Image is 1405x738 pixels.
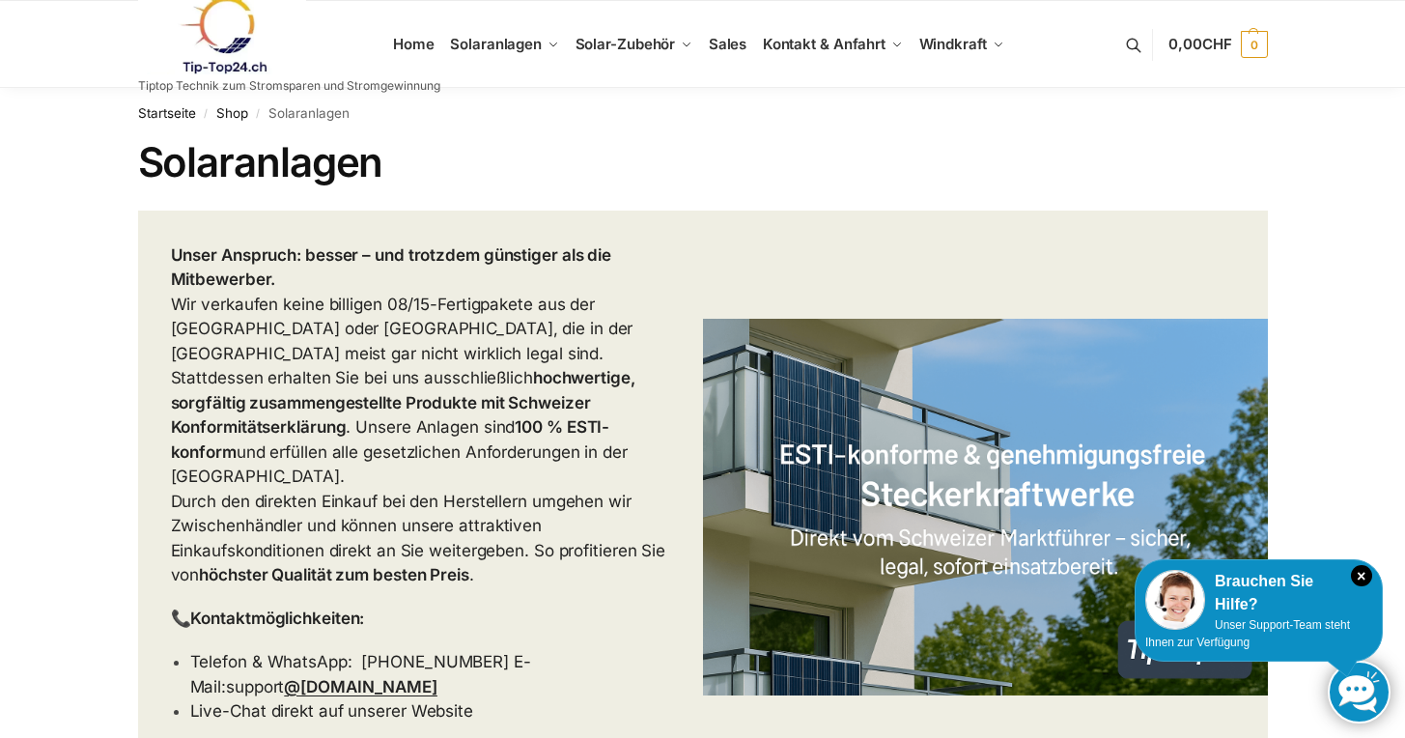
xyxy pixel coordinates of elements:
[171,368,635,437] strong: hochwertige, sorgfältig zusammengestellte Produkte mit Schweizer Konformitätserklärung
[442,1,567,88] a: Solaranlagen
[1241,31,1268,58] span: 0
[1145,570,1205,630] img: Customer service
[190,650,670,699] p: Telefon & WhatsApp: [PHONE_NUMBER] E-Mail:support
[216,105,248,121] a: Shop
[248,106,268,122] span: /
[911,1,1012,88] a: Windkraft
[1145,570,1372,616] div: Brauchen Sie Hilfe?
[703,319,1268,695] img: ESTI-konforme & genehmigungsfreie Steckerkraftwerke – Direkt vom Schweizer Marktführer“
[754,1,911,88] a: Kontakt & Anfahrt
[138,88,1268,138] nav: Breadcrumb
[284,677,437,696] a: @[DOMAIN_NAME]
[190,699,670,724] p: Live-Chat direkt auf unserer Website
[700,1,754,88] a: Sales
[171,417,610,462] strong: 100 % ESTI-konform
[171,245,612,290] strong: Unser Anspruch: besser – und trotzdem günstiger als die Mitbewerber.
[190,609,364,628] strong: Kontaktmöglichkeiten:
[450,35,542,53] span: Solaranlagen
[576,35,676,53] span: Solar-Zubehör
[919,35,987,53] span: Windkraft
[199,565,469,584] strong: höchster Qualität zum besten Preis
[1168,35,1231,53] span: 0,00
[138,105,196,121] a: Startseite
[138,80,440,92] p: Tiptop Technik zum Stromsparen und Stromgewinnung
[567,1,700,88] a: Solar-Zubehör
[1351,565,1372,586] i: Schließen
[1202,35,1232,53] span: CHF
[1168,15,1267,73] a: 0,00CHF 0
[196,106,216,122] span: /
[763,35,885,53] span: Kontakt & Anfahrt
[709,35,747,53] span: Sales
[171,607,670,632] p: 📞
[1145,618,1350,649] span: Unser Support-Team steht Ihnen zur Verfügung
[171,243,670,588] p: Wir verkaufen keine billigen 08/15-Fertigpakete aus der [GEOGRAPHIC_DATA] oder [GEOGRAPHIC_DATA],...
[138,138,1268,186] h1: Solaranlagen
